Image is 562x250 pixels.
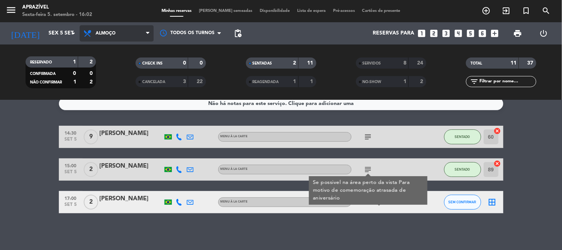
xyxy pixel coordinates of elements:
[494,160,501,167] i: cancel
[61,170,80,178] span: set 5
[142,80,165,84] span: CANCELADA
[420,79,425,84] strong: 2
[513,29,522,38] span: print
[455,135,470,139] span: SENTADO
[100,161,163,171] div: [PERSON_NAME]
[359,9,404,13] span: Cartões de presente
[6,4,17,16] i: menu
[197,79,204,84] strong: 22
[200,60,204,66] strong: 0
[61,128,80,137] span: 14:30
[61,202,80,211] span: set 5
[502,6,511,15] i: exit_to_app
[6,25,45,42] i: [DATE]
[293,79,296,84] strong: 1
[531,22,556,45] div: LOG OUT
[30,72,56,76] span: CONFIRMADA
[511,60,517,66] strong: 11
[73,59,76,65] strong: 1
[528,60,535,66] strong: 37
[307,60,315,66] strong: 11
[310,79,315,84] strong: 1
[453,29,463,38] i: looks_4
[455,167,470,171] span: SENTADO
[253,62,272,65] span: SENTADAS
[73,71,76,76] strong: 0
[488,198,497,207] i: border_all
[313,179,423,202] div: Se possivel na área perto da vista Para motivo de comemoração atrasada de aniversário
[100,194,163,204] div: [PERSON_NAME]
[522,6,531,15] i: turned_in_not
[364,132,373,141] i: subject
[449,200,476,204] span: SEM CONFIRMAR
[183,79,186,84] strong: 3
[444,129,481,144] button: SENTADO
[84,195,98,210] span: 2
[142,62,163,65] span: CHECK INS
[403,60,406,66] strong: 8
[256,9,293,13] span: Disponibilidade
[30,80,62,84] span: NÃO CONFIRMAR
[364,165,373,174] i: subject
[90,79,94,85] strong: 2
[195,9,256,13] span: [PERSON_NAME] semeadas
[470,62,482,65] span: TOTAL
[96,31,116,36] span: Almoço
[84,129,98,144] span: 9
[233,29,242,38] span: pending_actions
[293,60,296,66] strong: 2
[482,6,491,15] i: add_circle_outline
[470,77,479,86] i: filter_list
[220,168,248,171] span: Menu À La Carte
[73,79,76,85] strong: 1
[6,4,17,18] button: menu
[417,29,426,38] i: looks_one
[444,195,481,210] button: SEM CONFIRMAR
[417,60,425,66] strong: 24
[100,129,163,138] div: [PERSON_NAME]
[373,30,414,36] span: Reservas para
[208,99,354,108] div: Não há notas para este serviço. Clique para adicionar uma
[84,162,98,177] span: 2
[363,80,382,84] span: NO-SHOW
[542,6,551,15] i: search
[429,29,439,38] i: looks_two
[30,60,52,64] span: RESERVADO
[490,29,500,38] i: add_box
[478,29,488,38] i: looks_6
[90,59,94,65] strong: 2
[220,135,248,138] span: Menu À La Carte
[220,200,248,203] span: Menu À La Carte
[22,4,92,11] div: Aprazível
[61,137,80,145] span: set 5
[539,29,548,38] i: power_settings_new
[158,9,195,13] span: Minhas reservas
[329,9,359,13] span: Pré-acessos
[479,78,536,86] input: Filtrar por nome...
[253,80,279,84] span: REAGENDADA
[444,162,481,177] button: SENTADO
[22,11,92,19] div: Sexta-feira 5. setembro - 16:02
[363,62,381,65] span: SERVIDOS
[90,71,94,76] strong: 0
[61,161,80,170] span: 15:00
[61,194,80,202] span: 17:00
[403,79,406,84] strong: 1
[69,29,78,38] i: arrow_drop_down
[183,60,186,66] strong: 0
[293,9,329,13] span: Lista de espera
[466,29,475,38] i: looks_5
[441,29,451,38] i: looks_3
[494,127,501,135] i: cancel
